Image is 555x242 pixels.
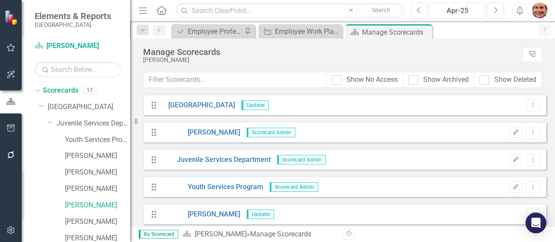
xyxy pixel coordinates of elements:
[372,6,390,13] span: Search
[270,182,318,192] span: Scorecard Admin
[183,229,336,239] div: » Manage Scorecards
[433,6,482,16] div: Apr-25
[359,4,402,16] button: Search
[188,26,242,37] div: Employee Professional Development to Update
[247,210,274,219] span: Updater
[261,26,340,37] a: Employee Work Plan Milestones to Update
[43,86,78,96] a: Scorecards
[532,3,548,18] img: Kari Commerford
[430,3,485,18] button: Apr-25
[83,87,97,94] div: 17
[173,26,242,37] a: Employee Professional Development to Update
[65,168,130,177] a: [PERSON_NAME]
[242,100,269,110] span: Updater
[162,210,240,219] a: [PERSON_NAME]
[65,200,130,210] a: [PERSON_NAME]
[143,57,518,63] div: [PERSON_NAME]
[65,217,130,227] a: [PERSON_NAME]
[423,75,469,85] div: Show Archived
[362,27,430,38] div: Manage Scorecards
[139,230,178,239] span: By Scorecard
[526,213,546,233] div: Open Intercom Messenger
[48,102,130,112] a: [GEOGRAPHIC_DATA]
[143,47,518,57] div: Manage Scorecards
[35,41,121,51] a: [PERSON_NAME]
[35,21,111,28] small: [GEOGRAPHIC_DATA]
[56,119,130,129] a: Juvenile Services Department
[65,151,130,161] a: [PERSON_NAME]
[65,184,130,194] a: [PERSON_NAME]
[143,72,326,88] input: Filter Scorecards...
[162,155,271,165] a: Juvenile Services Department
[65,135,130,145] a: Youth Services Program
[162,128,240,138] a: [PERSON_NAME]
[4,10,20,25] img: ClearPoint Strategy
[162,182,263,192] a: Youth Services Program
[162,100,235,110] a: [GEOGRAPHIC_DATA]
[195,230,247,238] a: [PERSON_NAME]
[346,75,398,85] div: Show No Access
[247,128,295,137] span: Scorecard Admin
[176,3,405,18] input: Search ClearPoint...
[35,62,121,77] input: Search Below...
[275,26,340,37] div: Employee Work Plan Milestones to Update
[494,75,536,85] div: Show Deleted
[277,155,326,165] span: Scorecard Admin
[35,11,111,21] span: Elements & Reports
